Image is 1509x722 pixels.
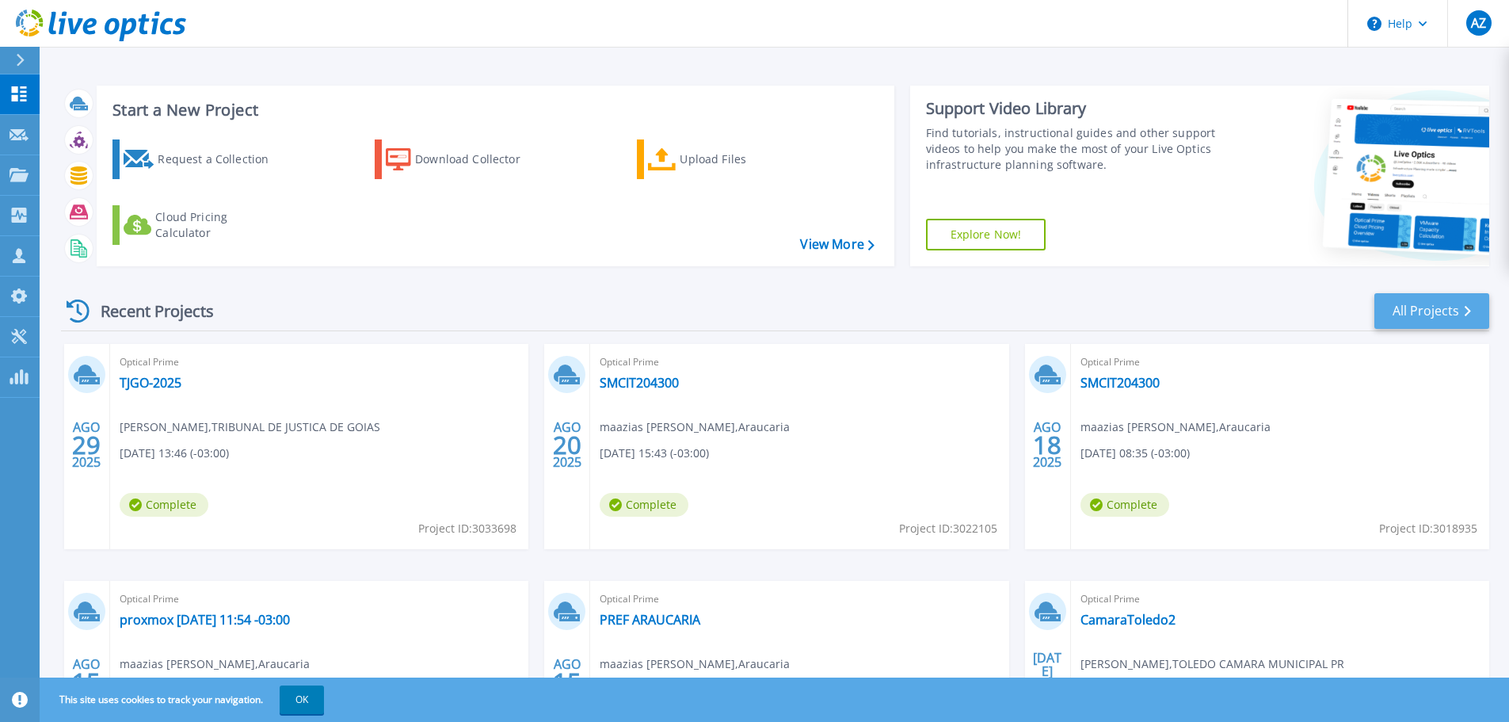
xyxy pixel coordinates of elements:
span: Complete [1080,493,1169,517]
span: Optical Prime [120,353,519,371]
button: OK [280,686,324,714]
div: [DATE] 2025 [1032,653,1062,711]
span: Complete [600,493,688,517]
span: 15 [553,675,581,689]
div: AGO 2025 [71,416,101,474]
div: Recent Projects [61,292,235,330]
span: [DATE] 13:46 (-03:00) [120,445,229,462]
div: Cloud Pricing Calculator [155,209,282,241]
span: Complete [120,493,208,517]
span: 29 [72,438,101,452]
span: This site uses cookies to track your navigation. [44,686,324,714]
div: AGO 2025 [552,653,582,711]
a: SMCIT204300 [600,375,679,391]
a: Explore Now! [926,219,1046,250]
div: AGO 2025 [71,653,101,711]
span: maazias [PERSON_NAME] , Araucaria [600,418,790,436]
div: Find tutorials, instructional guides and other support videos to help you make the most of your L... [926,125,1221,173]
a: SMCIT204300 [1080,375,1160,391]
span: Optical Prime [600,590,999,608]
span: [DATE] 15:43 (-03:00) [600,445,709,462]
span: Optical Prime [1080,353,1480,371]
a: CamaraToledo2 [1080,612,1176,628]
a: PREF ARAUCARIA [600,612,700,628]
span: Project ID: 3033698 [418,520,516,537]
span: 15 [72,675,101,689]
span: [PERSON_NAME] , TOLEDO CAMARA MUNICIPAL PR [1080,655,1344,673]
a: proxmox [DATE] 11:54 -03:00 [120,612,290,628]
h3: Start a New Project [112,101,874,119]
div: Download Collector [415,143,542,175]
a: Upload Files [637,139,814,179]
a: TJGO-2025 [120,375,181,391]
span: Optical Prime [1080,590,1480,608]
span: [DATE] 08:35 (-03:00) [1080,445,1190,462]
span: Optical Prime [120,590,519,608]
div: Upload Files [680,143,806,175]
a: All Projects [1374,293,1489,329]
span: Project ID: 3022105 [899,520,997,537]
a: Request a Collection [112,139,289,179]
span: Optical Prime [600,353,999,371]
div: AGO 2025 [1032,416,1062,474]
span: [PERSON_NAME] , TRIBUNAL DE JUSTICA DE GOIAS [120,418,380,436]
span: 20 [553,438,581,452]
div: Request a Collection [158,143,284,175]
div: Support Video Library [926,98,1221,119]
span: 18 [1033,438,1061,452]
a: Download Collector [375,139,551,179]
a: Cloud Pricing Calculator [112,205,289,245]
a: View More [800,237,874,252]
span: Project ID: 3018935 [1379,520,1477,537]
span: maazias [PERSON_NAME] , Araucaria [600,655,790,673]
div: AGO 2025 [552,416,582,474]
span: AZ [1471,17,1486,29]
span: maazias [PERSON_NAME] , Araucaria [1080,418,1271,436]
span: maazias [PERSON_NAME] , Araucaria [120,655,310,673]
